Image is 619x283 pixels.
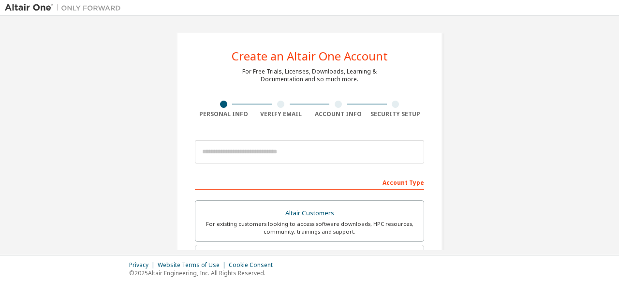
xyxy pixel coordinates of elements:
p: © 2025 Altair Engineering, Inc. All Rights Reserved. [129,269,279,277]
img: Altair One [5,3,126,13]
div: Personal Info [195,110,252,118]
div: For Free Trials, Licenses, Downloads, Learning & Documentation and so much more. [242,68,377,83]
div: Verify Email [252,110,310,118]
div: Account Info [309,110,367,118]
div: Altair Customers [201,207,418,220]
div: For existing customers looking to access software downloads, HPC resources, community, trainings ... [201,220,418,236]
div: Account Type [195,174,424,190]
div: Cookie Consent [229,261,279,269]
div: Privacy [129,261,158,269]
div: Website Terms of Use [158,261,229,269]
div: Security Setup [367,110,425,118]
div: Create an Altair One Account [232,50,388,62]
